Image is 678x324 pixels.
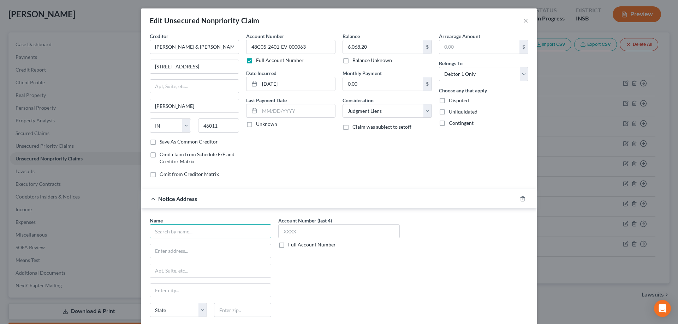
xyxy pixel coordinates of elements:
[150,40,239,54] input: Search creditor by name...
[439,87,487,94] label: Choose any that apply
[246,97,287,104] label: Last Payment Date
[160,171,219,177] span: Omit from Creditor Matrix
[150,284,271,297] input: Enter city...
[150,60,239,73] input: Enter address...
[150,33,168,39] span: Creditor
[654,300,671,317] div: Open Intercom Messenger
[288,241,336,248] label: Full Account Number
[343,69,382,77] label: Monthly Payment
[260,104,335,118] input: MM/DD/YYYY
[150,264,271,277] input: Apt, Suite, etc...
[246,40,335,54] input: --
[198,118,239,133] input: Enter zip...
[150,224,271,238] input: Search by name...
[150,99,239,112] input: Enter city...
[246,32,284,40] label: Account Number
[449,109,477,115] span: Unliquidated
[278,217,332,224] label: Account Number (last 4)
[343,40,423,54] input: 0.00
[352,124,411,130] span: Claim was subject to setoff
[523,16,528,25] button: ×
[449,97,469,103] span: Disputed
[214,303,271,317] input: Enter zip..
[439,40,519,54] input: 0.00
[260,77,335,91] input: MM/DD/YYYY
[256,57,304,64] label: Full Account Number
[278,224,400,238] input: XXXX
[343,32,360,40] label: Balance
[439,32,480,40] label: Arrearage Amount
[246,69,276,77] label: Date Incurred
[160,138,218,145] label: Save As Common Creditor
[449,120,474,126] span: Contingent
[158,195,197,202] span: Notice Address
[150,80,239,93] input: Apt, Suite, etc...
[423,77,432,91] div: $
[256,121,277,128] label: Unknown
[150,16,260,25] div: Edit Unsecured Nonpriority Claim
[343,77,423,91] input: 0.00
[160,151,234,164] span: Omit claim from Schedule E/F and Creditor Matrix
[519,40,528,54] div: $
[423,40,432,54] div: $
[352,57,392,64] label: Balance Unknown
[150,218,163,224] span: Name
[150,244,271,258] input: Enter address...
[439,60,463,66] span: Belongs To
[343,97,374,104] label: Consideration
